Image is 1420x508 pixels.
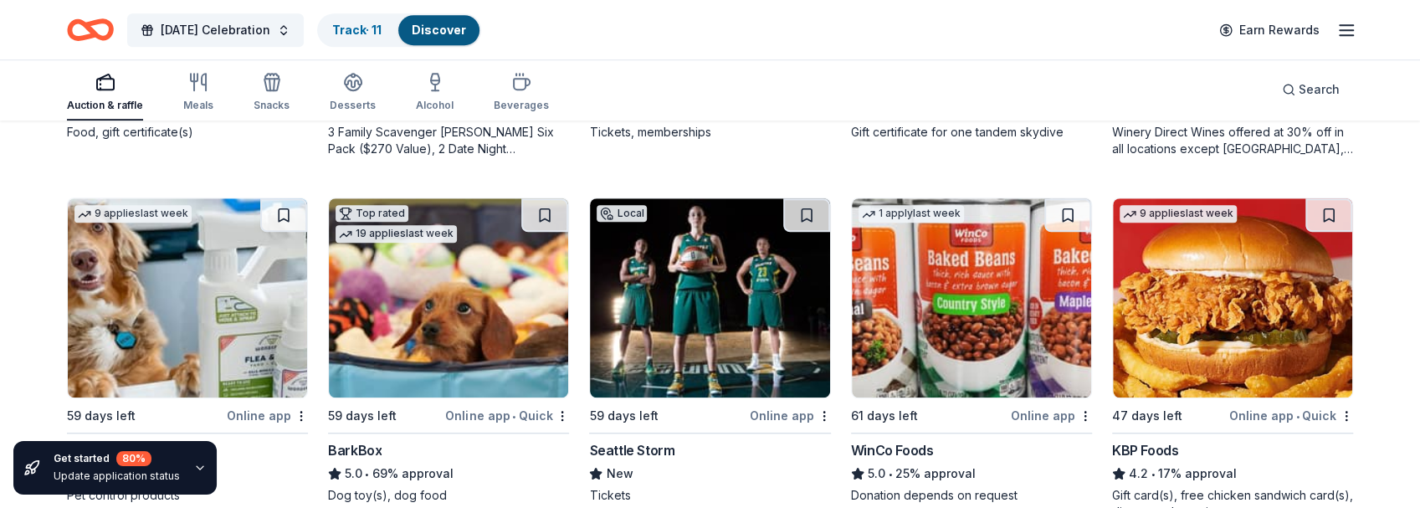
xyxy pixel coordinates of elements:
[67,124,308,141] div: Food, gift certificate(s)
[328,440,382,460] div: BarkBox
[328,487,569,504] div: Dog toy(s), dog food
[317,13,481,47] button: Track· 11Discover
[54,470,180,483] div: Update application status
[412,23,466,37] a: Discover
[1112,406,1182,426] div: 47 days left
[1113,198,1352,398] img: Image for KBP Foods
[183,65,213,121] button: Meals
[161,20,270,40] span: [DATE] Celebration
[597,205,647,222] div: Local
[74,205,192,223] div: 9 applies last week
[329,198,568,398] img: Image for BarkBox
[67,10,114,49] a: Home
[330,99,376,112] div: Desserts
[328,406,397,426] div: 59 days left
[851,440,934,460] div: WinCo Foods
[852,198,1091,398] img: Image for WinCo Foods
[606,464,633,484] span: New
[328,464,569,484] div: 69% approval
[332,23,382,37] a: Track· 11
[512,409,515,423] span: •
[127,13,304,47] button: [DATE] Celebration
[345,464,362,484] span: 5.0
[330,65,376,121] button: Desserts
[336,225,457,243] div: 19 applies last week
[183,99,213,112] div: Meals
[589,406,658,426] div: 59 days left
[859,205,964,223] div: 1 apply last week
[68,198,307,398] img: Image for Wondercide
[366,467,370,480] span: •
[1299,80,1340,100] span: Search
[851,198,1092,504] a: Image for WinCo Foods1 applylast week61 days leftOnline appWinCo Foods5.0•25% approvalDonation de...
[254,65,290,121] button: Snacks
[67,65,143,121] button: Auction & raffle
[116,451,151,466] div: 80 %
[851,124,1092,141] div: Gift certificate for one tandem skydive
[851,487,1092,504] div: Donation depends on request
[328,124,569,157] div: 3 Family Scavenger [PERSON_NAME] Six Pack ($270 Value), 2 Date Night Scavenger [PERSON_NAME] Two ...
[336,205,408,222] div: Top rated
[589,487,830,504] div: Tickets
[67,406,136,426] div: 59 days left
[589,124,830,141] div: Tickets, memberships
[851,406,918,426] div: 61 days left
[67,198,308,504] a: Image for Wondercide9 applieslast week59 days leftOnline appWondercide4.7•34% approvalPet control...
[1112,464,1353,484] div: 17% approval
[589,198,830,504] a: Image for Seattle StormLocal59 days leftOnline appSeattle StormNewTickets
[1011,405,1092,426] div: Online app
[227,405,308,426] div: Online app
[1229,405,1353,426] div: Online app Quick
[494,65,549,121] button: Beverages
[416,99,454,112] div: Alcohol
[1269,73,1353,106] button: Search
[750,405,831,426] div: Online app
[1120,205,1237,223] div: 9 applies last week
[1151,467,1155,480] span: •
[589,440,674,460] div: Seattle Storm
[445,405,569,426] div: Online app Quick
[1112,124,1353,157] div: Winery Direct Wines offered at 30% off in all locations except [GEOGRAPHIC_DATA], [GEOGRAPHIC_DAT...
[54,451,180,466] div: Get started
[1296,409,1300,423] span: •
[868,464,885,484] span: 5.0
[590,198,829,398] img: Image for Seattle Storm
[328,198,569,504] a: Image for BarkBoxTop rated19 applieslast week59 days leftOnline app•QuickBarkBox5.0•69% approvalD...
[888,467,892,480] span: •
[416,65,454,121] button: Alcohol
[1129,464,1148,484] span: 4.2
[1209,15,1330,45] a: Earn Rewards
[254,99,290,112] div: Snacks
[67,99,143,112] div: Auction & raffle
[494,99,549,112] div: Beverages
[851,464,1092,484] div: 25% approval
[1112,440,1178,460] div: KBP Foods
